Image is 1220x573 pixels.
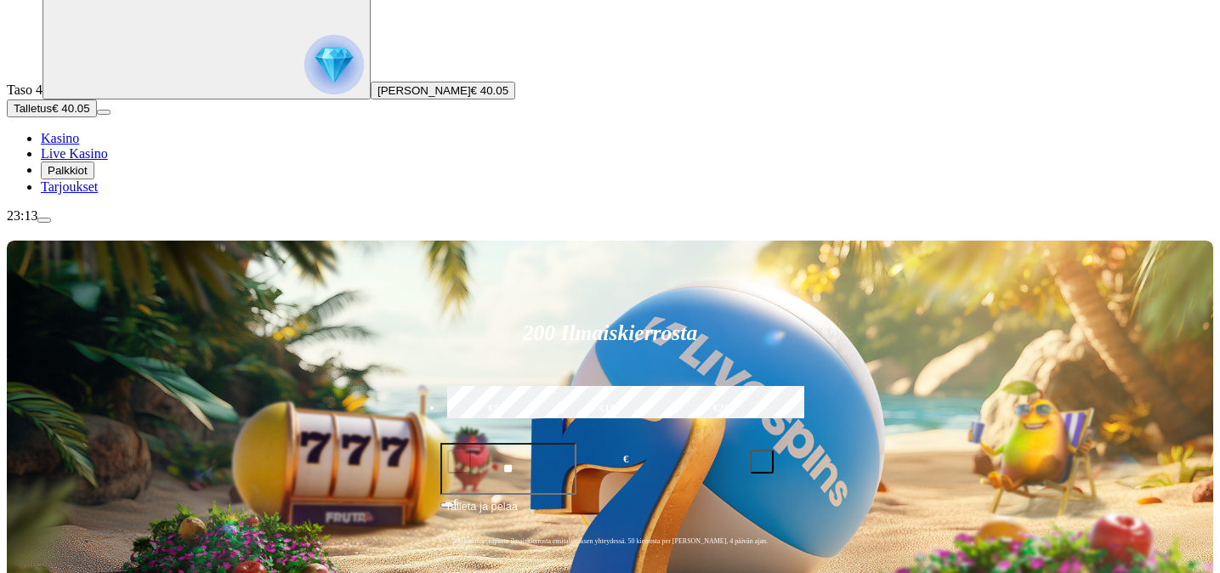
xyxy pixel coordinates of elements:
[377,84,471,97] span: [PERSON_NAME]
[41,131,79,145] a: Kasino
[41,162,94,179] button: Palkkiot
[41,179,98,194] a: Tarjoukset
[37,218,51,223] button: menu
[443,383,550,433] label: €50
[7,99,97,117] button: Talletusplus icon€ 40.05
[471,84,508,97] span: € 40.05
[440,497,780,530] button: Talleta ja pelaa
[7,131,1213,195] nav: Main menu
[447,450,471,474] button: minus icon
[371,82,515,99] button: [PERSON_NAME]€ 40.05
[454,496,459,507] span: €
[623,451,628,468] span: €
[445,498,518,529] span: Talleta ja pelaa
[750,450,774,474] button: plus icon
[48,164,88,177] span: Palkkiot
[41,146,108,161] a: Live Kasino
[557,383,664,433] label: €150
[304,35,364,94] img: reward progress
[7,82,43,97] span: Taso 4
[97,110,111,115] button: menu
[671,383,778,433] label: €250
[14,102,52,115] span: Talletus
[7,208,37,223] span: 23:13
[52,102,89,115] span: € 40.05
